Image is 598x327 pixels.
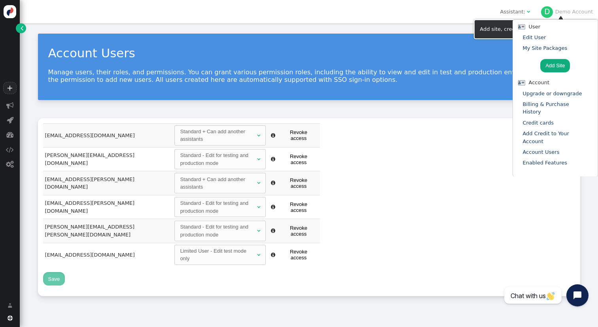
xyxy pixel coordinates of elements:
a: Account Users [522,149,559,155]
a: Upgrade or downgrade [522,91,582,96]
td: [PERSON_NAME][EMAIL_ADDRESS][DOMAIN_NAME] [43,147,173,171]
button: Revoke access [279,151,318,167]
button: Revoke access [279,247,318,263]
span:  [271,180,275,185]
a: Credit cards [522,120,553,126]
span:  [527,9,530,14]
span:  [257,180,260,185]
div: Standard - Edit for testing and production mode [180,199,255,215]
div: Standard + Can add another assistants [180,128,255,143]
img: logo-icon.svg [4,5,17,18]
a: Billing & Purchase History [522,101,569,115]
a: Add Site [540,59,570,72]
span:  [6,161,14,168]
span:  [257,228,260,233]
span:  [271,157,275,162]
td: [EMAIL_ADDRESS][PERSON_NAME][DOMAIN_NAME] [43,195,173,219]
td: [PERSON_NAME][EMAIL_ADDRESS][PERSON_NAME][DOMAIN_NAME] [43,219,173,243]
span:  [8,302,12,310]
span:  [257,204,260,210]
span:  [271,228,275,233]
span:  [6,102,14,109]
td: [EMAIL_ADDRESS][DOMAIN_NAME] [43,243,173,267]
td: [EMAIL_ADDRESS][PERSON_NAME][DOMAIN_NAME] [43,171,173,195]
span:  [271,204,275,210]
a: Add Credit to Your Account [522,130,569,144]
div: Account Users [48,44,570,62]
span:  [21,24,23,32]
span:  [6,146,14,153]
span:  [257,252,260,257]
span:  [257,157,260,162]
a:  [16,23,26,33]
a: Enabled Features [522,160,567,166]
a: My Site Packages [522,45,567,51]
div: Account [516,79,595,87]
span:  [6,131,14,138]
div: Standard - Edit for testing and production mode [180,223,255,238]
button: Revoke access [279,223,318,239]
td: [EMAIL_ADDRESS][DOMAIN_NAME] [43,123,173,147]
a: Edit User [522,34,546,40]
div: Limited User - Edit test mode only [180,247,255,263]
span:  [8,316,13,321]
span:  [271,133,275,138]
span:  [7,116,13,124]
button: Revoke access [279,175,318,191]
div: Assistant: [500,8,525,16]
div: Standard + Can add another assistants [180,176,255,191]
div: D [541,6,553,18]
div: Add site, credit card and view subscriptions [480,25,592,33]
span:  [271,252,275,257]
button: Save [43,272,65,285]
button: Revoke access [279,127,318,143]
a: + [3,82,17,94]
span:  [257,133,260,138]
div: Standard - Edit for testing and production mode [180,151,255,167]
button: Revoke access [279,199,318,215]
p: Manage users, their roles, and permissions. You can grant various permission roles, including the... [48,68,570,83]
a:  [2,299,17,312]
a: DDemo Account [541,9,593,15]
div: User [516,23,595,31]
